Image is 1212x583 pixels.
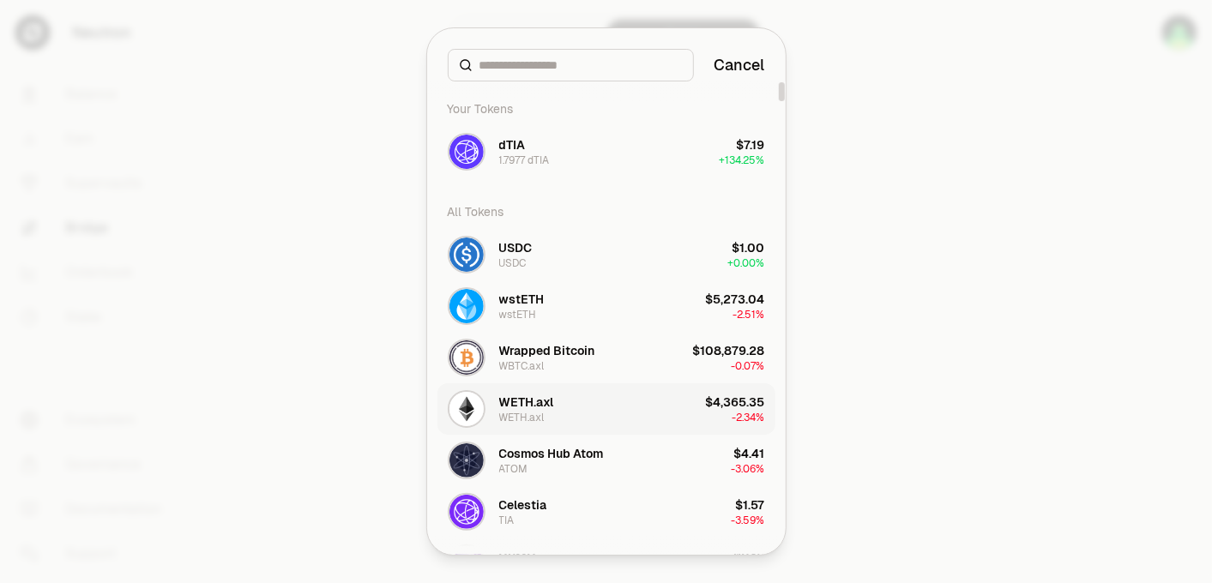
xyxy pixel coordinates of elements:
div: Cosmos Hub Atom [499,445,604,462]
div: TIA [499,514,515,527]
img: WETH.axl Logo [449,392,484,426]
div: USDC [499,256,527,270]
div: Celestia [499,496,547,514]
span: -2.51% [733,308,765,322]
button: wstETH LogowstETHwstETH$5,273.04-2.51% [437,280,775,332]
div: dTIA [499,136,526,153]
span: -0.07% [732,359,765,373]
img: OSMO Logo [449,546,484,580]
span: -3.06% [732,462,765,476]
div: 1.7977 dTIA [499,153,550,167]
div: $4,365.35 [706,394,765,411]
div: WETH.axl [499,394,554,411]
div: wstETH [499,291,545,308]
div: $1.57 [736,496,765,514]
div: WBTC.axl [499,359,545,373]
div: Your Tokens [437,92,775,126]
img: USDC Logo [449,237,484,272]
img: wstETH Logo [449,289,484,323]
div: Wrapped Bitcoin [499,342,595,359]
span: + 0.00% [728,256,765,270]
div: OSMO [499,548,537,565]
div: $4.41 [734,445,765,462]
div: ATOM [499,462,528,476]
div: USDC [499,239,533,256]
span: -3.59% [732,514,765,527]
img: dTIA Logo [449,135,484,169]
div: wstETH [499,308,537,322]
button: TIA LogoCelestiaTIA$1.57-3.59% [437,486,775,538]
button: WETH.axl LogoWETH.axlWETH.axl$4,365.35-2.34% [437,383,775,435]
div: WETH.axl [499,411,545,424]
img: WBTC.axl Logo [449,340,484,375]
span: + 134.25% [720,153,765,167]
button: USDC LogoUSDCUSDC$1.00+0.00% [437,229,775,280]
button: WBTC.axl LogoWrapped BitcoinWBTC.axl$108,879.28-0.07% [437,332,775,383]
div: $1.00 [733,239,765,256]
img: TIA Logo [449,495,484,529]
div: $5,273.04 [706,291,765,308]
img: ATOM Logo [449,443,484,478]
button: Cancel [715,53,765,77]
div: $108,879.28 [693,342,765,359]
button: dTIA LogodTIA1.7977 dTIA$7.19+134.25% [437,126,775,177]
span: -2.34% [733,411,765,424]
div: $0.16 [734,548,765,565]
div: $7.19 [737,136,765,153]
div: All Tokens [437,195,775,229]
button: ATOM LogoCosmos Hub AtomATOM$4.41-3.06% [437,435,775,486]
